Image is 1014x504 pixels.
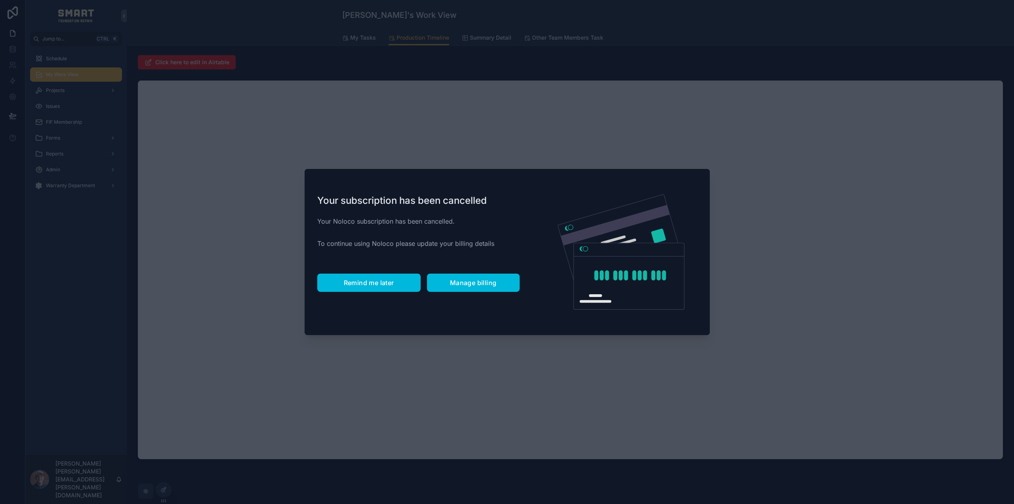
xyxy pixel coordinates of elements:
button: Remind me later [317,274,421,292]
h1: Your subscription has been cancelled [317,194,520,207]
p: Your Noloco subscription has been cancelled. [317,217,520,226]
button: Manage billing [427,274,520,292]
span: Manage billing [450,279,497,287]
img: Credit card illustration [558,194,684,310]
p: To continue using Noloco please update your billing details [317,239,520,248]
span: Remind me later [344,279,394,287]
